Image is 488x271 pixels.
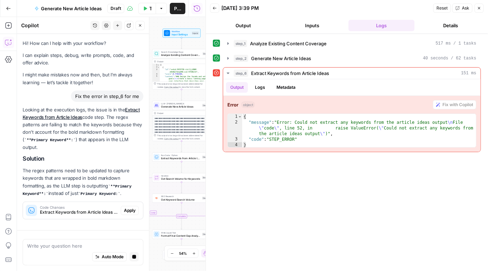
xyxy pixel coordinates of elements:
[461,70,476,76] span: 151 ms
[155,197,159,200] img: v3j4otw2j2lxnxfkcl44e66h4fup
[172,30,190,33] span: Workflow
[176,214,187,218] div: Complete
[433,100,476,109] button: Fix with Copilot
[152,29,211,38] div: WorkflowInput SettingsInputs
[223,68,481,79] button: 151 ms
[153,69,160,73] div: 3
[251,55,311,62] span: Generate New Article Ideas
[23,52,143,67] p: I can explain steps, debug, write prompts, code, and offer advice.
[462,5,469,11] span: Ask
[23,167,143,197] p: The regex patterns need to be updated to capture keywords that are wrapped in bold markdown forma...
[228,114,242,120] div: 1
[272,82,300,93] button: Metadata
[442,102,473,108] span: Fix with Copilot
[234,40,247,47] span: step_1
[181,89,182,100] g: Edge from step_1 to step_2
[157,60,205,63] div: Output
[279,20,346,31] button: Inputs
[161,105,201,109] span: Generate New Article Ideas
[179,250,187,256] span: 54%
[164,86,179,88] span: Copy the output
[251,70,329,77] span: Extract Keywords from Article Ideas
[433,4,451,13] button: Reset
[223,79,481,152] div: 151 ms
[23,71,143,86] p: I might make mistakes now and then, but I’m always learning — let’s tackle it together!
[111,5,121,12] span: Draft
[250,40,327,47] span: Analyze Existing Content Coverage
[157,112,205,115] div: Output
[181,141,182,152] g: Edge from step_2 to step_6
[417,20,484,31] button: Details
[436,40,476,47] span: 517 ms / 1 tasks
[157,82,209,88] div: This output is too large & has been abbreviated for review. to view the full content.
[40,206,118,209] span: Code Changes
[157,66,160,68] span: Toggle code folding, rows 2 through 6
[152,194,211,203] div: SEO ResearchGet Keyword Search VolumeStep 5
[152,152,211,162] div: Run Code · PythonExtract Keywords from Article IdeasStep 6
[71,91,143,102] div: Fix the error in step_6 for me
[124,207,136,214] span: Apply
[78,192,120,196] code: Primary Keyword:
[228,142,242,148] div: 4
[251,82,269,93] button: Logs
[149,5,151,12] span: Test Data
[210,20,276,31] button: Output
[181,38,182,48] g: Edge from start to step_1
[152,173,211,182] div: LoopIterationGet Search Volume for KeywordsStep 4
[234,55,248,62] span: step_2
[452,4,472,13] button: Ask
[153,64,160,66] div: 1
[153,66,160,68] div: 2
[157,134,209,140] div: This output is too large & has been abbreviated for review. to view the full content.
[161,53,201,57] span: Analyze Existing Content Coverage
[181,182,182,193] g: Edge from step_4 to step_5
[161,198,201,202] span: Get Keyword Search Volume
[23,107,140,120] a: Extract Keywords from Article Ideas
[161,156,201,160] span: Extract Keywords from Article Ideas
[40,209,118,215] span: Extract Keywords from Article Ideas (step_6)
[21,22,88,29] div: Copilot
[223,53,481,64] button: 40 seconds / 62 tasks
[41,5,102,12] span: Generate New Article Ideas
[121,206,139,215] button: Apply
[436,5,448,11] span: Reset
[161,174,200,178] span: Iteration
[161,50,201,53] span: Search Knowledge Base
[172,33,190,36] span: Input Settings
[152,230,211,239] div: Write Liquid TextFormat Final Content Gap Analysis ReportStep 7
[202,176,209,179] div: Step 4
[30,3,106,14] button: Generate New Article Ideas
[138,3,156,14] button: Test Data
[161,102,201,105] span: LLM · [PERSON_NAME] 4
[92,252,127,261] button: Auto Mode
[226,82,248,93] button: Output
[241,102,255,108] span: object
[170,3,185,14] button: Publish
[192,31,199,35] div: Inputs
[164,138,179,140] span: Copy the output
[349,20,415,31] button: Logs
[153,73,160,75] div: 4
[161,154,201,157] span: Run Code · Python
[23,155,143,162] h2: Solution
[161,177,200,181] span: Get Search Volume for Keywords
[227,101,238,108] strong: Error
[228,137,242,142] div: 3
[423,55,476,62] span: 40 seconds / 62 tasks
[102,254,124,260] span: Auto Mode
[152,214,211,218] div: Complete
[181,218,182,229] g: Edge from step_4-iteration-end to step_7
[181,162,182,173] g: Edge from step_6 to step_4
[181,239,182,250] g: Edge from step_7 to end
[238,114,242,120] span: Toggle code folding, rows 1 through 4
[223,38,481,49] button: 517 ms / 1 tasks
[174,5,181,12] span: Publish
[24,138,76,142] code: **Primary Keyword**:
[152,49,211,90] div: Search Knowledge BaseAnalyze Existing Content CoverageStep 1Output[ { "id":"vsdid:5035758:rid:Ijj...
[234,70,248,77] span: step_6
[157,64,160,66] span: Toggle code folding, rows 1 through 7
[23,106,143,151] p: Looking at the execution logs, the issue is in the code step. The regex patterns are failing to m...
[23,40,143,47] p: Hi! How can I help with your workflow?
[228,120,242,137] div: 2
[161,195,201,198] span: SEO Research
